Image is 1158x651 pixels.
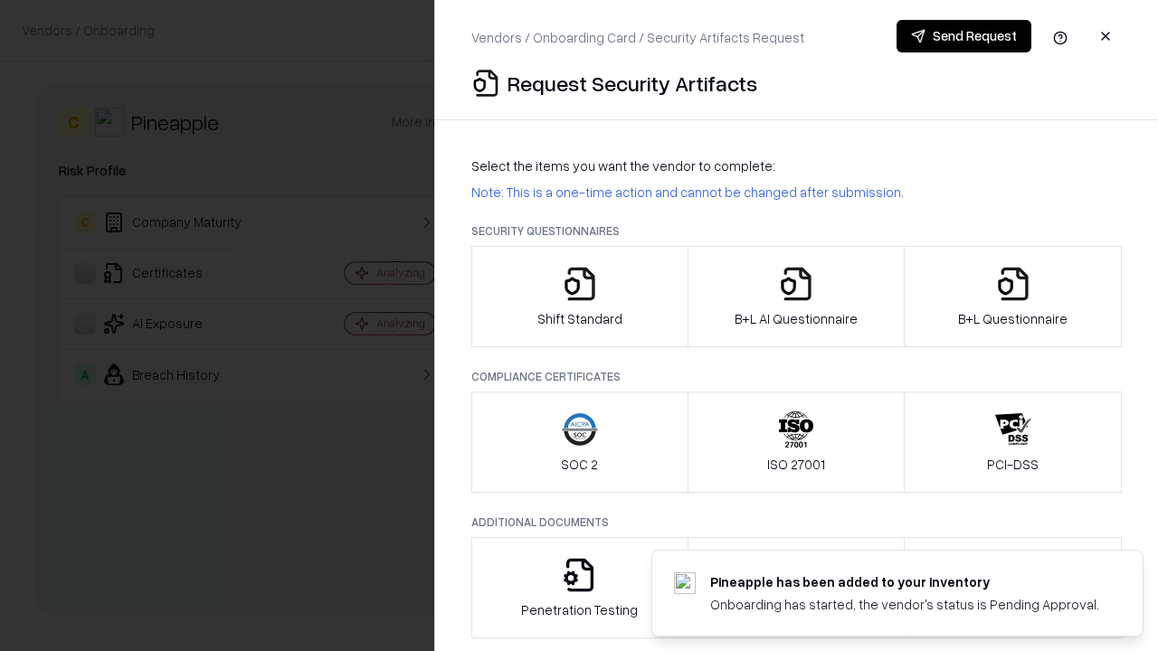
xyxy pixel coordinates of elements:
div: Onboarding has started, the vendor's status is Pending Approval. [710,595,1099,614]
img: pineappleenergy.com [674,572,696,594]
p: PCI-DSS [987,455,1039,474]
button: B+L AI Questionnaire [688,246,906,347]
button: Privacy Policy [688,537,906,638]
p: Request Security Artifacts [508,69,757,98]
p: Select the items you want the vendor to complete: [471,156,1122,175]
div: Pineapple has been added to your inventory [710,572,1099,591]
button: PCI-DSS [904,392,1122,493]
button: Shift Standard [471,246,688,347]
p: Shift Standard [537,309,622,328]
button: B+L Questionnaire [904,246,1122,347]
button: Send Request [897,20,1031,52]
p: Note: This is a one-time action and cannot be changed after submission. [471,183,1122,202]
p: ISO 27001 [767,455,825,474]
p: B+L AI Questionnaire [735,309,858,328]
button: ISO 27001 [688,392,906,493]
p: Security Questionnaires [471,223,1122,239]
p: SOC 2 [561,455,598,474]
p: Additional Documents [471,514,1122,530]
p: Vendors / Onboarding Card / Security Artifacts Request [471,28,804,47]
p: B+L Questionnaire [958,309,1068,328]
button: Penetration Testing [471,537,688,638]
button: SOC 2 [471,392,688,493]
button: Data Processing Agreement [904,537,1122,638]
p: Compliance Certificates [471,369,1122,384]
p: Penetration Testing [521,600,638,619]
